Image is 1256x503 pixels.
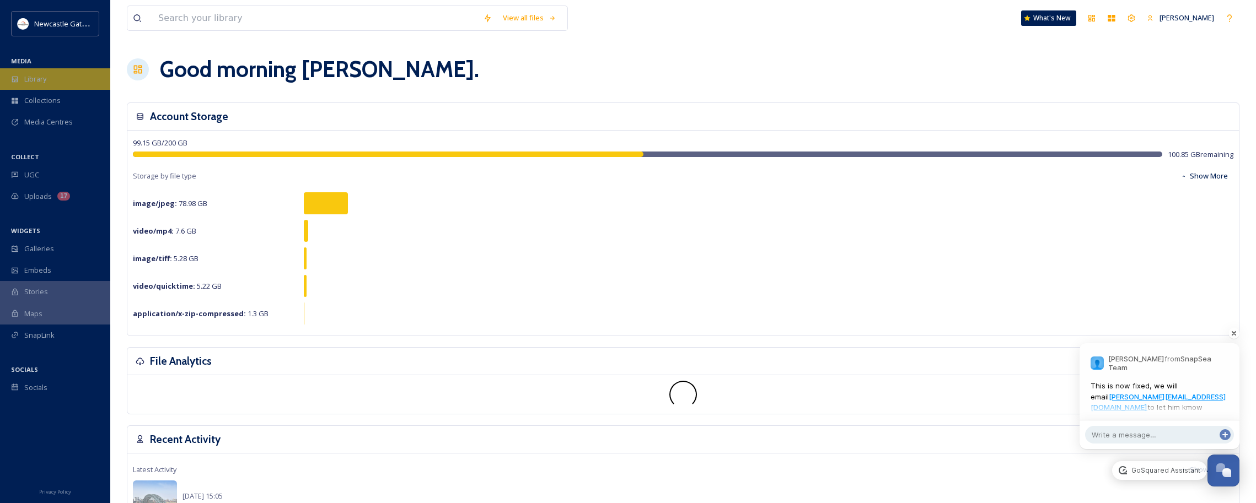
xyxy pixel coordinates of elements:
[18,18,29,29] img: DqD9wEUd_400x400.jpg
[1091,392,1226,412] a: [PERSON_NAME][EMAIL_ADDRESS][DOMAIN_NAME]
[150,109,228,125] h3: Account Storage
[24,382,47,393] span: Socials
[1160,13,1214,23] span: [PERSON_NAME]
[1021,10,1076,26] a: What's New
[133,198,207,208] span: 78.98 GB
[133,253,172,263] strong: image/tiff :
[24,170,39,180] span: UGC
[150,353,212,369] h3: File Analytics
[24,74,46,84] span: Library
[24,191,52,202] span: Uploads
[11,153,39,161] span: COLLECT
[153,6,477,30] input: Search your library
[133,226,196,236] span: 7.6 GB
[24,286,48,297] span: Stories
[1175,165,1233,187] button: Show More
[133,171,196,181] span: Storage by file type
[39,488,71,495] span: Privacy Policy
[133,309,246,318] strong: application/x-zip-compressed :
[1168,149,1233,160] span: 100.85 GB remaining
[133,464,176,475] span: Latest Activity
[1108,354,1164,363] strong: [PERSON_NAME]
[1207,455,1239,486] button: Open Chat
[1108,354,1228,372] p: from
[1108,354,1211,372] strong: SnapSea Team
[133,198,177,208] strong: image/jpeg :
[150,431,221,447] h3: Recent Activity
[160,53,479,86] h1: Good morning [PERSON_NAME] .
[497,7,562,29] a: View all files
[24,309,42,319] span: Maps
[183,491,223,501] span: [DATE] 15:05
[24,95,61,106] span: Collections
[24,330,55,340] span: SnapLink
[57,192,70,201] div: 17
[24,117,73,127] span: Media Centres
[1228,328,1239,339] button: Dismiss
[1091,356,1104,370] img: 796191d10a59a25676f771fc54ea349f
[11,226,40,235] span: WIDGETS
[11,365,38,374] span: SOCIALS
[1141,7,1220,29] a: [PERSON_NAME]
[1112,461,1206,480] a: GoSquared Assistant
[34,18,136,29] span: Newcastle Gateshead Initiative
[133,309,269,318] span: 1.3 GB
[11,57,31,65] span: MEDIA
[133,281,195,291] strong: video/quicktime :
[24,244,54,254] span: Galleries
[133,281,222,291] span: 5.22 GB
[1175,459,1233,480] button: Show More
[133,253,198,263] span: 5.28 GB
[39,484,71,497] a: Privacy Policy
[133,138,187,148] span: 99.15 GB / 200 GB
[133,226,174,236] strong: video/mp4 :
[1091,381,1228,413] span: This is now fixed, we will email to let him kmow
[24,265,51,275] span: Embeds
